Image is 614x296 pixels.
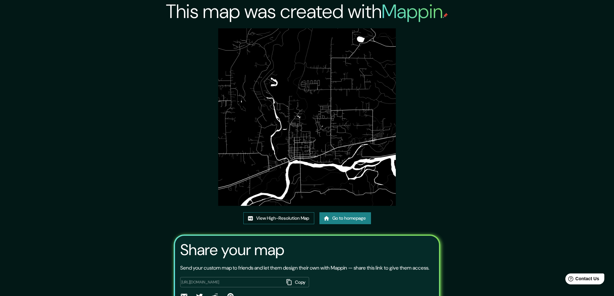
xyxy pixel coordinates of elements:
[243,212,314,224] a: View High-Resolution Map
[218,28,396,206] img: created-map
[180,264,429,272] p: Send your custom map to friends and let them design their own with Mappin — share this link to gi...
[557,271,607,289] iframe: Help widget launcher
[319,212,371,224] a: Go to homepage
[284,277,309,288] button: Copy
[180,241,284,259] h3: Share your map
[443,13,448,18] img: mappin-pin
